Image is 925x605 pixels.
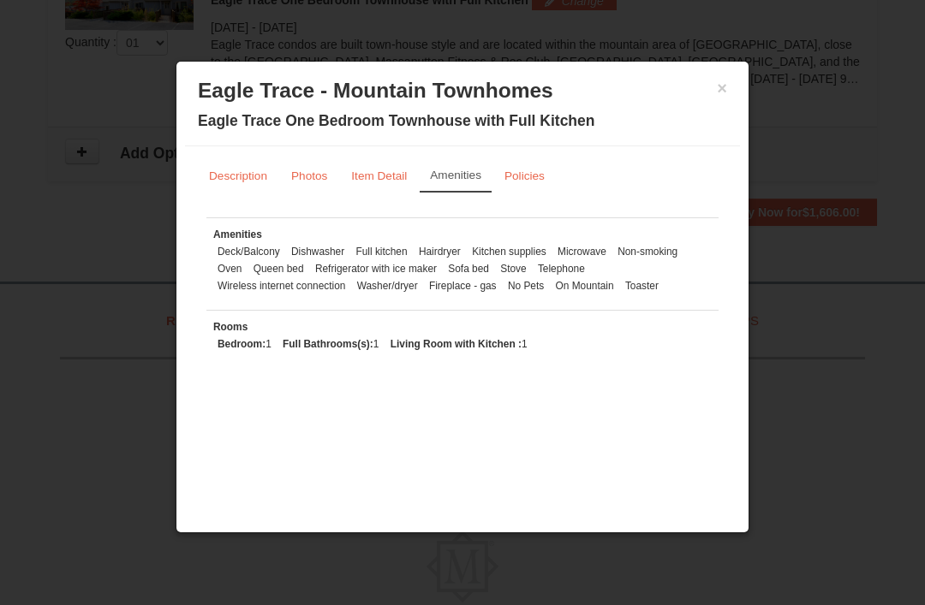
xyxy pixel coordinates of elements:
[468,243,551,260] li: Kitchen supplies
[621,277,663,294] li: Toaster
[213,321,248,333] small: Rooms
[386,335,532,353] li: 1
[496,260,530,277] li: Stove
[504,277,548,294] li: No Pets
[209,169,267,182] small: Description
[213,260,246,277] li: Oven
[552,277,618,294] li: On Mountain
[278,335,383,353] li: 1
[351,169,407,182] small: Item Detail
[717,80,727,97] button: ×
[351,243,411,260] li: Full kitchen
[218,338,266,350] strong: Bedroom:
[553,243,611,260] li: Microwave
[311,260,441,277] li: Refrigerator with ice maker
[444,260,493,277] li: Sofa bed
[291,169,327,182] small: Photos
[425,277,501,294] li: Fireplace - gas
[420,159,492,193] a: Amenities
[213,243,284,260] li: Deck/Balcony
[198,112,727,129] h4: Eagle Trace One Bedroom Townhouse with Full Kitchen
[213,228,262,240] small: Amenities
[249,260,308,277] li: Queen bed
[534,260,589,277] li: Telephone
[283,338,373,350] strong: Full Bathrooms(s):
[430,169,481,181] small: Amenities
[504,169,545,182] small: Policies
[493,159,556,193] a: Policies
[213,277,349,294] li: Wireless internet connection
[280,159,338,193] a: Photos
[340,159,418,193] a: Item Detail
[287,243,349,260] li: Dishwasher
[213,335,276,353] li: 1
[613,243,682,260] li: Non-smoking
[198,78,727,104] h3: Eagle Trace - Mountain Townhomes
[198,159,278,193] a: Description
[391,338,522,350] strong: Living Room with Kitchen :
[353,277,422,294] li: Washer/dryer
[415,243,465,260] li: Hairdryer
